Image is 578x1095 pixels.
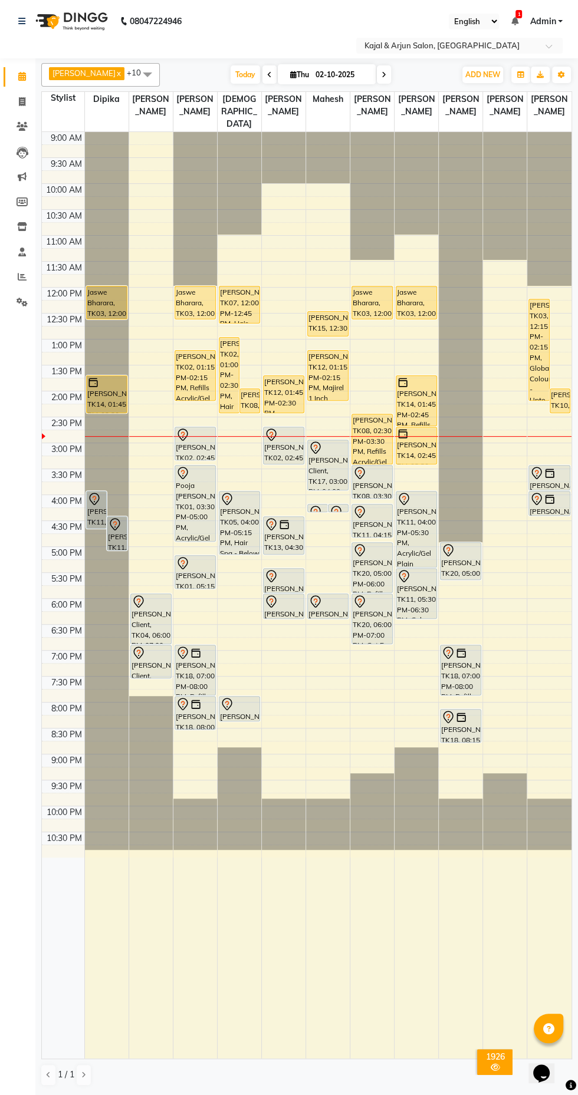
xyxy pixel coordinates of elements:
[48,158,84,170] div: 9:30 AM
[49,365,84,378] div: 1:30 PM
[480,1051,510,1062] div: 1926
[219,697,260,721] div: [PERSON_NAME], TK06, 08:00 PM-08:30 PM, Women HAir Cut - Senior Stylish
[44,806,84,819] div: 10:00 PM
[49,677,84,689] div: 7:30 PM
[48,132,84,144] div: 9:00 AM
[231,65,260,84] span: Today
[49,547,84,559] div: 5:00 PM
[44,184,84,196] div: 10:00 AM
[49,702,84,715] div: 8:00 PM
[528,1048,566,1083] iframe: chat widget
[264,376,304,413] div: [PERSON_NAME], TK12, 01:45 PM-02:30 PM, Pedicure - Basic
[527,92,572,119] span: [PERSON_NAME]
[30,5,111,38] img: logo
[218,92,261,131] span: [DEMOGRAPHIC_DATA]
[219,492,260,554] div: [PERSON_NAME], TK05, 04:00 PM-05:15 PM, Hair Spa - Below Shoulder
[49,521,84,533] div: 4:30 PM
[441,543,481,579] div: [PERSON_NAME], TK20, 05:00 PM-05:45 PM, Chrome Gel Polish - Both Hand
[550,389,570,413] div: [PERSON_NAME], TK10, 02:00 PM-02:30 PM, Blow Dry - Below Shoulder
[529,299,549,400] div: [PERSON_NAME], TK03, 12:15 PM-02:15 PM, Global Colour - Upto Waist
[49,339,84,352] div: 1:00 PM
[131,645,171,678] div: [PERSON_NAME] Client, TK04, 07:00 PM-07:40 PM, Plain Gel Polish - Both hand
[219,286,260,323] div: [PERSON_NAME], TK07, 12:00 PM-12:45 PM, Hair Spa - Upto Shoulder
[264,594,304,618] div: [PERSON_NAME](Cleanovo), TK19, 06:00 PM-06:30 PM, Body Massage - Foot Massage (25 Minutes)
[264,569,304,592] div: [PERSON_NAME](Cleanovo), TK19, 05:30 PM-06:00 PM, Oil Massage - Coconut Oil
[352,414,392,464] div: [PERSON_NAME], TK08, 02:30 PM-03:30 PM, Refills Acrylic/Gel Plain - Both Hand
[58,1068,74,1081] span: 1 / 1
[131,594,171,644] div: [PERSON_NAME] Client, TK04, 06:00 PM-07:00 PM, Refills Acrylic/Gel Plain - Both Hand
[439,92,482,119] span: [PERSON_NAME]
[49,625,84,637] div: 6:30 PM
[44,832,84,845] div: 10:30 PM
[396,492,436,567] div: [PERSON_NAME], TK11, 04:00 PM-05:30 PM, Acrylic/Gel Plain Extensions - Both Hand
[352,286,392,319] div: Jaswe Bharara, TK03, 12:00 PM-12:40 PM, Plain Gel Polish - Both hand
[49,469,84,481] div: 3:30 PM
[515,10,522,18] span: 1
[49,728,84,741] div: 8:30 PM
[130,5,182,38] b: 08047224946
[395,92,438,119] span: [PERSON_NAME]
[127,68,150,77] span: +10
[352,466,392,498] div: [PERSON_NAME], TK08, 03:30 PM-04:10 PM, Plain Gel Polish - Both hand
[396,569,436,618] div: [PERSON_NAME], TK11, 05:30 PM-06:30 PM, Gel Nail art - Both Hand
[175,556,215,588] div: [PERSON_NAME], TK01, 05:15 PM-05:55 PM, Plain Gel Polish - Both hand
[175,351,215,400] div: [PERSON_NAME], TK02, 01:15 PM-02:15 PM, Refills Acrylic/Gel Plain - Both Hand
[87,492,106,528] div: [PERSON_NAME], TK11, 04:00 PM-04:45 PM, Nails Removing Acrylic/Gel - Both Hand
[530,15,556,28] span: Admin
[306,92,350,107] span: Mahesh
[240,389,260,413] div: [PERSON_NAME], TK08, 02:00 PM-02:30 PM, Women Hair Cut - Master Stylish
[44,314,84,326] div: 12:30 PM
[173,92,217,119] span: [PERSON_NAME]
[308,440,348,490] div: [PERSON_NAME] Client, TK17, 03:00 PM-04:00 PM, Majirel 1 Inch
[287,70,312,79] span: Thu
[107,517,127,550] div: [PERSON_NAME], TK11, 04:30 PM-05:10 PM, Plain Gel Polish - Both hand
[116,68,121,78] a: x
[44,288,84,300] div: 12:00 PM
[44,210,84,222] div: 10:30 AM
[529,466,570,490] div: [PERSON_NAME], TK09, 03:30 PM-04:00 PM, Shampoo With Conditioner - Upto Waist
[483,92,527,119] span: [PERSON_NAME]
[308,312,348,336] div: [PERSON_NAME], TK15, 12:30 PM-01:00 PM, Shampoo With Conditioner - Below Shoulder
[262,92,306,119] span: [PERSON_NAME]
[308,351,348,400] div: [PERSON_NAME], TK12, 01:15 PM-02:15 PM, Majirel 1 Inch
[49,754,84,767] div: 9:00 PM
[462,67,503,83] button: ADD NEW
[441,645,481,695] div: [PERSON_NAME], TK18, 07:00 PM-08:00 PM, Refills Acrylic/Gel Plain - Both Hand
[129,92,173,119] span: [PERSON_NAME]
[85,92,129,107] span: Dipika
[42,92,84,104] div: Stylist
[49,391,84,404] div: 2:00 PM
[352,543,392,592] div: [PERSON_NAME], TK20, 05:00 PM-06:00 PM, Refills Acrylic/Gel Plain - Both Hand
[49,495,84,507] div: 4:00 PM
[352,504,392,537] div: [PERSON_NAME], TK11, 04:15 PM-04:55 PM, Plain Gel Polish - Both hand
[312,66,371,84] input: 2025-10-02
[52,68,116,78] span: [PERSON_NAME]
[175,286,215,319] div: Jaswe Bharara, TK03, 12:00 PM-12:40 PM, Plain Gel Polish - Both Feet
[49,651,84,663] div: 7:00 PM
[175,427,215,460] div: [PERSON_NAME], TK02, 02:45 PM-03:25 PM, Plain Gel Polish - Both hand
[49,443,84,456] div: 3:00 PM
[308,594,348,618] div: [PERSON_NAME], TK16, 06:00 PM-06:30 PM, Shampoo With Conditioner - Below Shoulder
[264,517,304,554] div: [PERSON_NAME], TK13, 04:30 PM-05:15 PM, Pedicure - Basic
[175,645,215,695] div: [PERSON_NAME], TK18, 07:00 PM-08:00 PM, Refills Acrylic/Gel Plain - Both Hand
[441,710,481,742] div: [PERSON_NAME], TK18, 08:15 PM-08:55 PM, Plain Gel Polish - Both Feet
[396,286,436,319] div: Jaswe Bharara, TK03, 12:00 PM-12:40 PM, Plain Gel Polish - Both hand
[49,573,84,585] div: 5:30 PM
[87,286,127,319] div: Jaswe Bharara, TK03, 12:00 PM-12:40 PM, Plain Gel Polish - Both Feet
[350,92,394,119] span: [PERSON_NAME]
[49,599,84,611] div: 6:00 PM
[329,504,348,512] div: [PERSON_NAME] Client, TK17, 04:15 PM-04:19 PM, K18 1 Pump
[219,338,239,413] div: [PERSON_NAME], TK02, 01:00 PM-02:30 PM, Hair Spa - Below Shoulder
[308,504,327,512] div: [PERSON_NAME] Client, TK17, 04:15 PM-04:19 PM, K18 1 Pump
[396,427,436,464] div: [PERSON_NAME], TK14, 02:45 PM-03:30 PM, Gel French Polish - Both Hand
[49,417,84,430] div: 2:30 PM
[175,466,215,541] div: Pooja [PERSON_NAME], TK01, 03:30 PM-05:00 PM, Acrylic/Gel Plain Extensions - Both Hand
[175,697,215,729] div: [PERSON_NAME], TK18, 08:00 PM-08:40 PM, Plain Gel Polish - Both hand
[396,376,436,426] div: [PERSON_NAME], TK14, 01:45 PM-02:45 PM, Refills Acrylic/Gel Plain - Both Hand
[529,492,570,515] div: [PERSON_NAME], TK09, 04:00 PM-04:30 PM, Blow Dry - Upto Waist
[44,262,84,274] div: 11:30 AM
[352,594,392,644] div: [PERSON_NAME], TK20, 06:00 PM-07:00 PM, Cat Eye Gel Polish - Both Hand
[511,16,518,27] a: 1
[264,427,304,464] div: [PERSON_NAME], TK02, 02:45 PM-03:30 PM, Pedicure - Basic
[87,376,127,413] div: [PERSON_NAME], TK14, 01:45 PM-02:30 PM, Gel French Polish) - Both Feet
